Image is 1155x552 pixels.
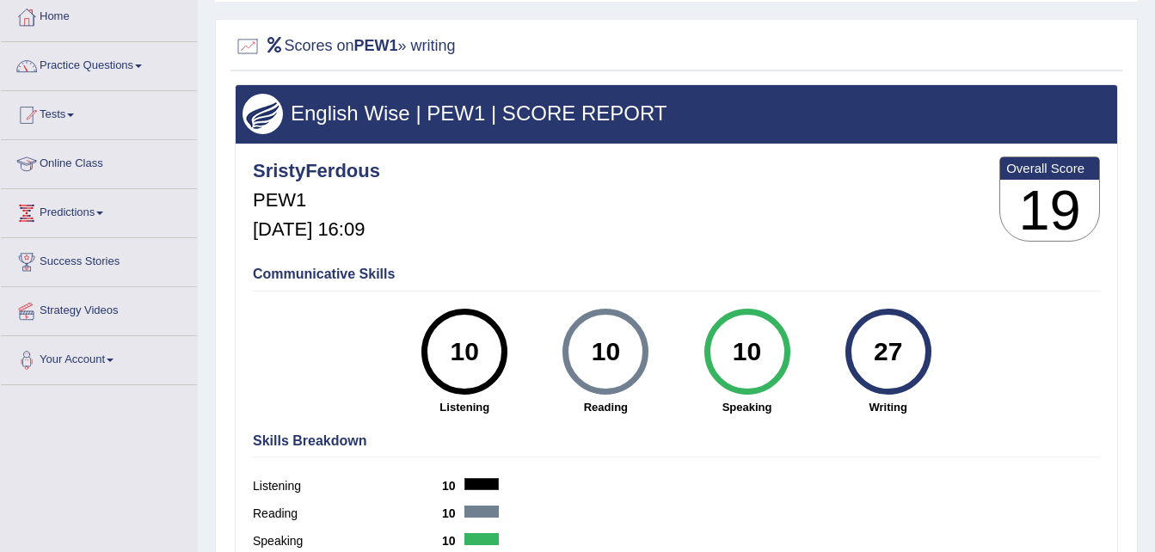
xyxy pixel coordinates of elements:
strong: Listening [402,399,526,415]
label: Listening [253,477,442,495]
a: Strategy Videos [1,287,197,330]
a: Online Class [1,140,197,183]
a: Practice Questions [1,42,197,85]
b: PEW1 [354,37,398,54]
h5: PEW1 [253,190,380,211]
h3: 19 [1000,180,1099,242]
h4: SristyFerdous [253,161,380,181]
a: Success Stories [1,238,197,281]
div: 10 [716,316,778,388]
h2: Scores on » writing [235,34,456,59]
a: Predictions [1,189,197,232]
a: Tests [1,91,197,134]
img: wings.png [243,94,283,134]
h3: English Wise | PEW1 | SCORE REPORT [243,102,1110,125]
h5: [DATE] 16:09 [253,219,380,240]
h4: Skills Breakdown [253,433,1100,449]
b: Overall Score [1006,161,1093,175]
b: 10 [442,506,464,520]
div: 27 [857,316,919,388]
strong: Reading [544,399,667,415]
a: Your Account [1,336,197,379]
div: 10 [433,316,496,388]
div: 10 [574,316,637,388]
strong: Writing [826,399,950,415]
h4: Communicative Skills [253,267,1100,282]
strong: Speaking [685,399,808,415]
b: 10 [442,534,464,548]
label: Speaking [253,532,442,550]
label: Reading [253,505,442,523]
b: 10 [442,479,464,493]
